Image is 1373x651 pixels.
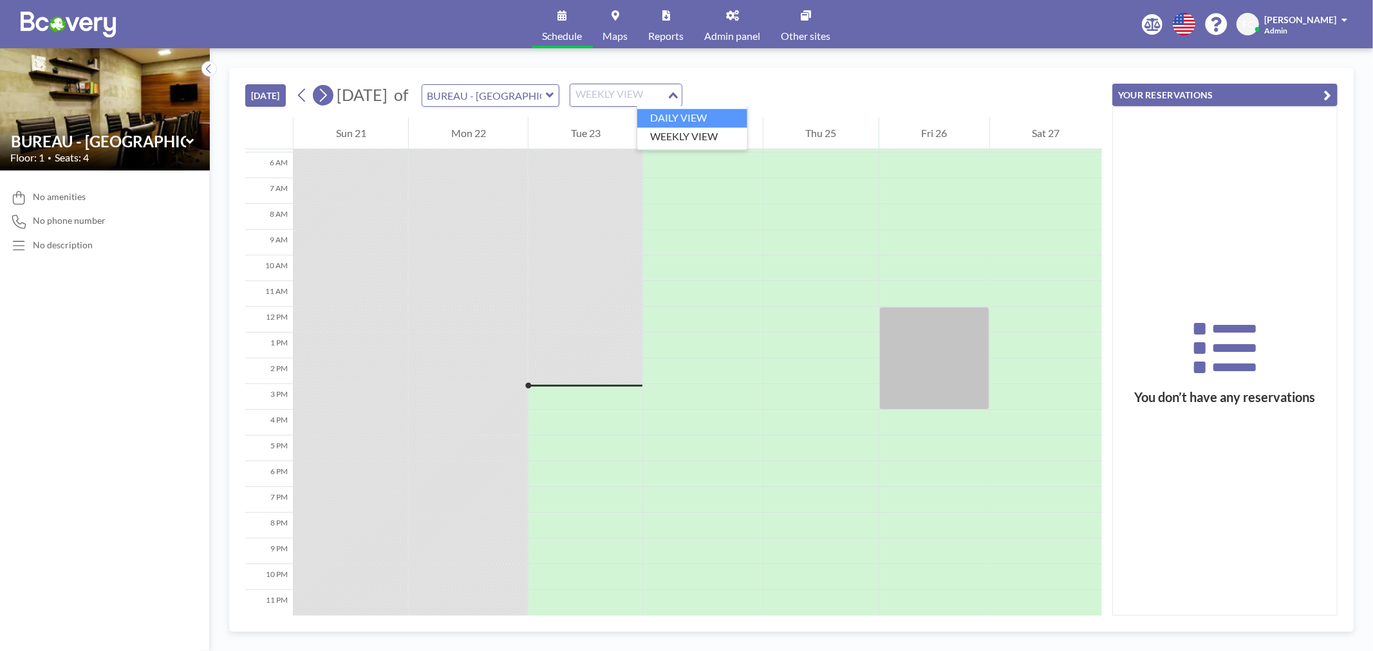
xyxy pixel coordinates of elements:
div: Sat 27 [990,117,1102,149]
span: • [48,154,51,162]
div: 10 AM [245,255,293,281]
span: [PERSON_NAME] [1264,14,1336,25]
div: 9 PM [245,538,293,564]
div: 7 AM [245,178,293,204]
div: Tue 23 [528,117,642,149]
div: 6 AM [245,152,293,178]
div: 5 PM [245,436,293,461]
div: 8 AM [245,204,293,230]
span: of [394,85,408,105]
span: Other sites [781,31,831,41]
span: No phone number [33,215,106,226]
div: 9 AM [245,230,293,255]
span: Admin panel [705,31,761,41]
input: BUREAU - RUE PASCAL [11,132,186,151]
span: Reports [649,31,684,41]
h3: You don’t have any reservations [1113,389,1337,405]
span: Floor: 1 [10,151,44,164]
span: [DATE] [337,85,388,104]
div: 3 PM [245,384,293,410]
span: No amenities [33,191,86,203]
div: 2 PM [245,358,293,384]
div: Search for option [570,84,682,106]
div: 4 PM [245,410,293,436]
div: No description [33,239,93,251]
div: 7 PM [245,487,293,513]
button: YOUR RESERVATIONS [1112,84,1338,106]
span: Admin [1264,26,1287,35]
div: 10 PM [245,564,293,590]
span: Seats: 4 [55,151,89,164]
div: 11 AM [245,281,293,307]
div: 8 PM [245,513,293,538]
div: 12 PM [245,307,293,333]
img: organization-logo [21,12,116,37]
div: Mon 22 [409,117,528,149]
div: Fri 26 [879,117,989,149]
div: 1 PM [245,333,293,358]
div: Sun 21 [294,117,408,149]
div: 11 PM [245,590,293,616]
span: Schedule [543,31,583,41]
button: [DATE] [245,84,286,107]
div: 6 PM [245,461,293,487]
input: Search for option [572,87,666,104]
li: WEEKLY VIEW [637,127,747,146]
input: BUREAU - RUE PASCAL [422,85,546,106]
span: FC [1242,19,1253,30]
span: Maps [603,31,628,41]
li: DAILY VIEW [637,109,747,127]
div: Thu 25 [763,117,879,149]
